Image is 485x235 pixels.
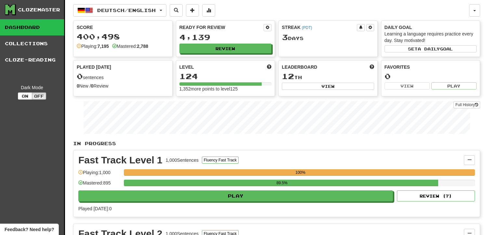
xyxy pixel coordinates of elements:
div: Clozemaster [18,7,60,13]
button: View [385,82,430,90]
div: Playing: 1,000 [78,169,121,180]
span: Deutsch / English [97,7,156,13]
div: th [282,72,374,81]
div: Dark Mode [5,84,59,91]
span: a daily [418,47,440,51]
button: Play [78,190,393,201]
div: Favorites [385,64,477,70]
div: Score [77,24,169,31]
div: Playing: [77,43,109,49]
span: Played [DATE]: 0 [78,206,111,211]
div: 89.5% [126,180,438,186]
div: sentences [77,72,169,81]
span: Score more points to level up [267,64,271,70]
button: View [282,83,374,90]
button: On [18,92,32,100]
span: Played [DATE] [77,64,111,70]
button: Play [431,82,477,90]
div: Mastered: 895 [78,180,121,190]
div: Learning a language requires practice every day. Stay motivated! [385,31,477,44]
div: Ready for Review [179,24,264,31]
a: (PDT) [302,25,312,30]
button: Search sentences [170,4,183,17]
strong: 7,195 [98,44,109,49]
div: Fast Track Level 1 [78,155,163,165]
div: 124 [179,72,272,80]
div: Day s [282,33,374,42]
span: Open feedback widget [5,226,54,233]
span: 12 [282,72,294,81]
span: 3 [282,33,288,42]
button: Seta dailygoal [385,45,477,52]
div: 100% [126,169,475,176]
strong: 2,788 [137,44,148,49]
div: Daily Goal [385,24,477,31]
div: 0 [385,72,477,80]
div: 400,498 [77,33,169,41]
div: 1,352 more points to level 125 [179,86,272,92]
button: Deutsch/English [73,4,166,17]
div: Mastered: [112,43,148,49]
button: Off [32,92,46,100]
div: 4,139 [179,33,272,41]
div: New / Review [77,83,169,89]
span: Leaderboard [282,64,317,70]
a: Full History [453,101,480,108]
div: 1,000 Sentences [166,157,199,163]
strong: 0 [77,83,79,89]
p: In Progress [73,140,480,147]
button: Review [179,44,272,53]
span: This week in points, UTC [370,64,374,70]
strong: 0 [91,83,94,89]
div: Streak [282,24,357,31]
button: Review (7) [397,190,475,201]
span: 0 [77,72,83,81]
button: Fluency Fast Track [202,157,239,164]
button: More stats [202,4,215,17]
span: Level [179,64,194,70]
button: Add sentence to collection [186,4,199,17]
